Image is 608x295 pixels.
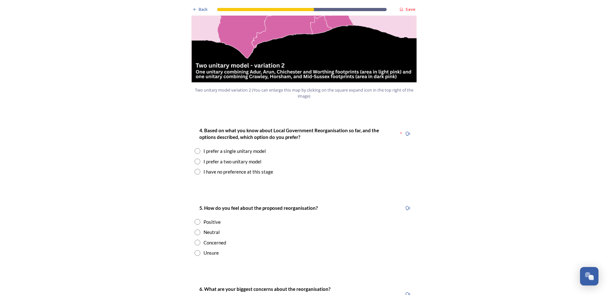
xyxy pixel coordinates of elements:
[199,127,380,140] strong: 4. Based on what you know about Local Government Reorganisation so far, and the options described...
[204,158,261,165] div: I prefer a two unitary model
[199,205,318,211] strong: 5. How do you feel about the proposed reorganisation?
[204,249,219,257] div: Unsure
[199,286,330,292] strong: 6. What are your biggest concerns about the reorganisation?
[204,218,221,226] div: Positive
[204,147,266,155] div: I prefer a single unitary model
[405,6,415,12] strong: Save
[204,229,220,236] div: Neutral
[204,239,226,246] div: Concerned
[194,87,414,99] span: Two unitary model variation 2 (You can enlarge this map by clicking on the square expand icon in ...
[580,267,598,285] button: Open Chat
[199,6,208,12] span: Back
[204,168,273,175] div: I have no preference at this stage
